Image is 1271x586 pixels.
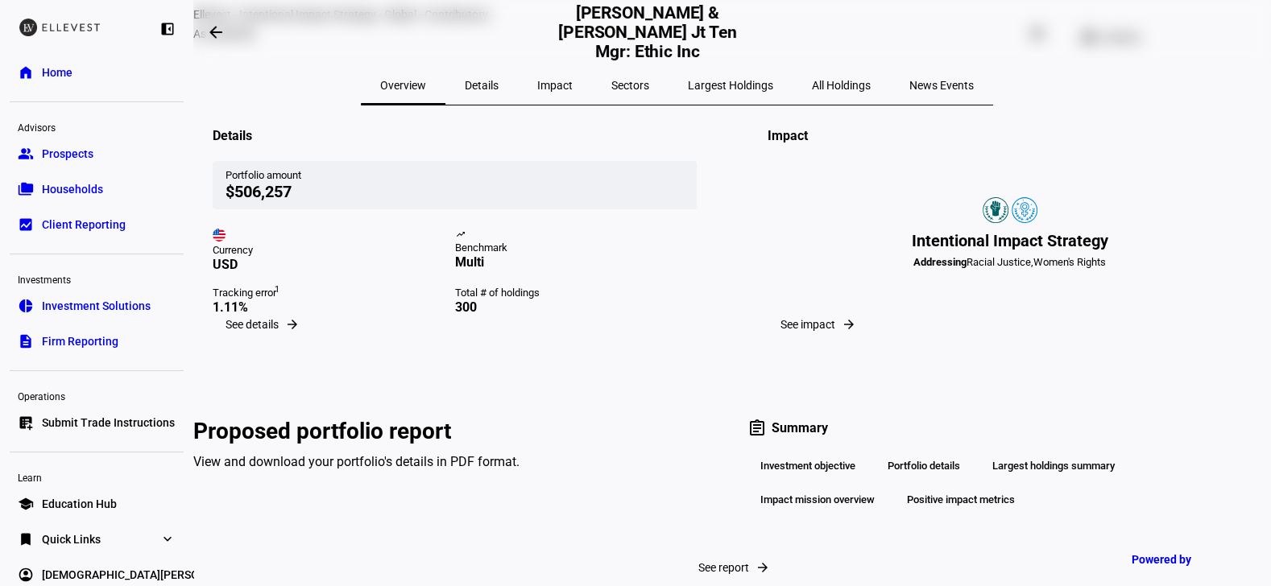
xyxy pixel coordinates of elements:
h2: [PERSON_NAME] & [PERSON_NAME] Jt Ten Mgr: Ethic Inc [550,3,744,61]
span: Women's Rights [1033,256,1106,268]
div: Summary [747,419,1271,438]
div: Portfolio details [875,452,973,480]
div: Impact [768,128,808,143]
div: Impact mission overview [747,486,888,514]
eth-mat-symbol: group [18,146,34,162]
mat-icon: arrow_backwards [206,23,226,42]
span: Investment Solutions [42,298,151,314]
div: Investment objective [747,452,868,480]
div: Largest holdings summary [979,452,1128,480]
div: Learn [10,465,184,488]
div: Currency [213,244,455,257]
eth-mat-symbol: pie_chart [18,298,34,314]
div: Intentional Impact Strategy [912,231,1108,250]
span: Education Hub [42,496,117,512]
a: folder_copyHouseholds [10,173,184,205]
button: See impact [768,308,866,340]
a: bid_landscapeClient Reporting [10,208,184,241]
a: pie_chartInvestment Solutions [10,290,184,322]
eth-mat-symbol: account_circle [18,567,34,583]
span: Impact [537,80,573,91]
a: descriptionFirm Reporting [10,325,184,357]
div: Advisors [10,115,184,138]
mat-icon: assignment [747,419,767,438]
img: womensRights.colored.svg [1012,197,1037,223]
span: Racial Justice, [967,256,1033,268]
eth-mat-symbol: description [18,333,34,349]
a: groupProspects [10,138,184,170]
div: Details [213,128,252,143]
div: Positive impact metrics [894,486,1028,514]
div: $506,257 [226,182,684,201]
div: Multi [455,254,698,270]
eth-mat-symbol: list_alt_add [18,415,34,431]
div: Total # of holdings [455,287,698,299]
button: See details [213,308,309,340]
div: Operations [10,384,184,406]
span: Quick Links [42,531,101,547]
div: Investments [10,267,184,290]
mat-icon: arrow_forward [285,317,300,332]
mat-icon: arrow_forward [842,317,856,332]
span: News Events [909,80,974,91]
a: homeHome [10,56,184,89]
span: See details [226,318,279,331]
div: Proposed portfolio report [193,419,717,444]
span: All Holdings [812,80,871,91]
div: USD [213,257,455,272]
eth-mat-symbol: bid_landscape [18,217,34,233]
span: Firm Reporting [42,333,118,349]
div: 300 [455,299,698,315]
div: View and download your portfolio's details in PDF format. [193,454,717,469]
span: Client Reporting [42,217,126,233]
eth-mat-symbol: home [18,64,34,80]
mat-icon: arrow_forward [756,560,770,575]
eth-mat-symbol: expand_more [159,531,176,547]
span: Sectors [611,80,649,91]
div: 1.11% [213,299,455,315]
b: Addressing [913,256,967,268]
span: Largest Holdings [688,80,773,91]
eth-mat-symbol: school [18,496,34,512]
span: See report [698,561,749,574]
eth-mat-symbol: bookmark [18,531,34,547]
span: Prospects [42,146,93,162]
eth-mat-symbol: folder_copy [18,181,34,197]
span: Households [42,181,103,197]
span: Details [465,80,499,91]
div: Benchmark [455,241,698,254]
button: See report [193,551,1271,584]
span: Home [42,64,72,80]
eth-mat-symbol: left_panel_close [159,21,176,37]
sup: 1 [275,284,279,295]
span: Overview [380,80,426,91]
mat-icon: trending_up [456,229,469,242]
span: See impact [780,318,835,331]
span: Submit Trade Instructions [42,415,175,431]
div: Portfolio amount [226,169,684,182]
img: racialJustice.colored.svg [983,197,1008,223]
div: Tracking error [213,287,455,299]
span: [DEMOGRAPHIC_DATA][PERSON_NAME] [42,567,246,583]
a: Powered by [1124,544,1247,574]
